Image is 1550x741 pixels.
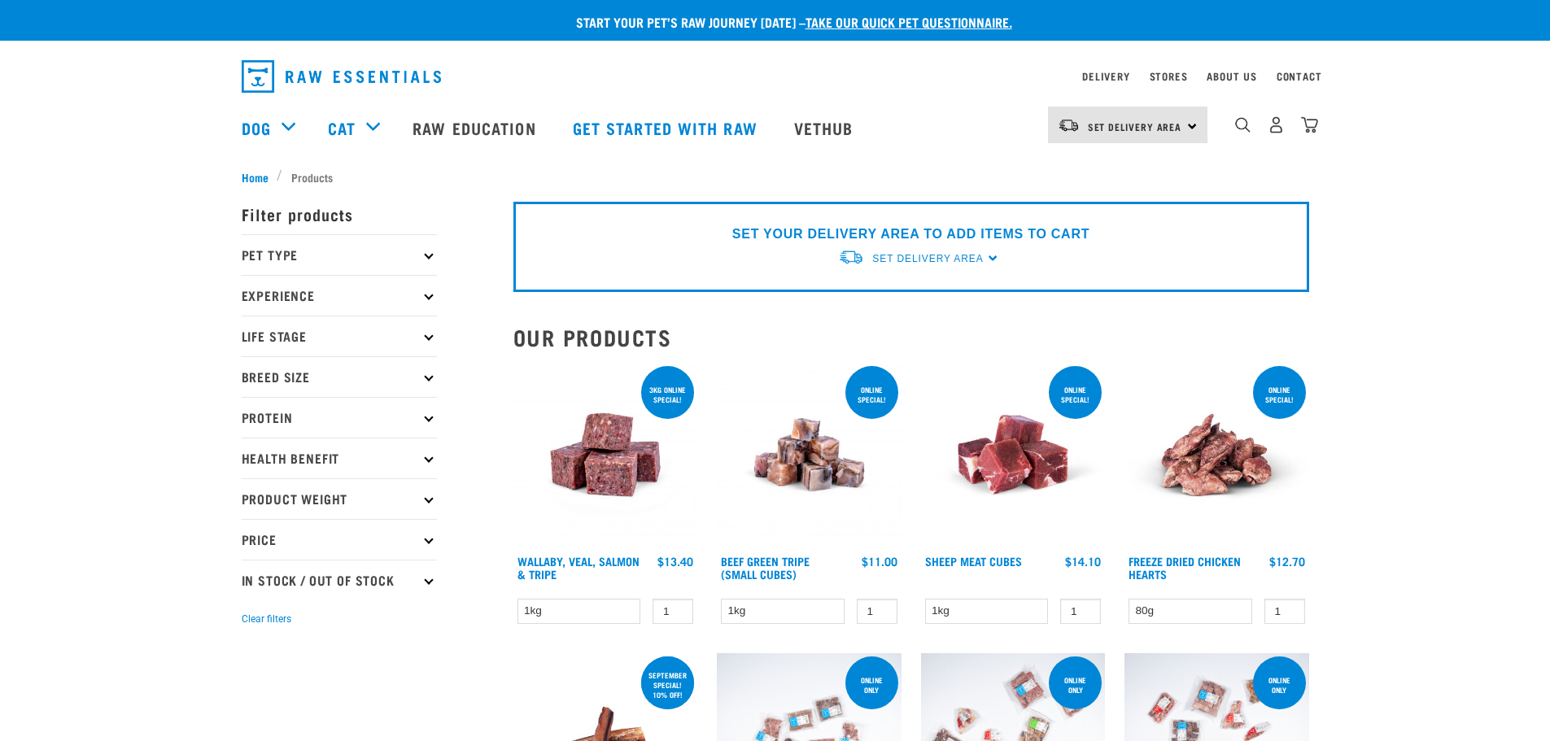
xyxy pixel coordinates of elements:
[921,363,1106,547] img: Sheep Meat
[641,663,694,707] div: September special! 10% off!
[1060,599,1101,624] input: 1
[1253,377,1306,412] div: ONLINE SPECIAL!
[242,194,437,234] p: Filter products
[242,168,277,185] a: Home
[1088,124,1182,129] span: Set Delivery Area
[328,116,356,140] a: Cat
[657,555,693,568] div: $13.40
[242,478,437,519] p: Product Weight
[242,438,437,478] p: Health Benefit
[857,599,897,624] input: 1
[717,363,902,547] img: Beef Tripe Bites 1634
[242,560,437,600] p: In Stock / Out Of Stock
[806,18,1012,25] a: take our quick pet questionnaire.
[838,249,864,266] img: van-moving.png
[1277,73,1322,79] a: Contact
[845,668,898,702] div: ONLINE ONLY
[778,95,874,160] a: Vethub
[653,599,693,624] input: 1
[242,316,437,356] p: Life Stage
[242,356,437,397] p: Breed Size
[229,54,1322,99] nav: dropdown navigation
[732,224,1089,244] p: SET YOUR DELIVERY AREA TO ADD ITEMS TO CART
[242,168,1309,185] nav: breadcrumbs
[517,558,640,577] a: Wallaby, Veal, Salmon & Tripe
[242,60,441,93] img: Raw Essentials Logo
[872,253,983,264] span: Set Delivery Area
[1058,118,1080,133] img: van-moving.png
[242,116,271,140] a: Dog
[1082,73,1129,79] a: Delivery
[242,275,437,316] p: Experience
[1049,377,1102,412] div: ONLINE SPECIAL!
[557,95,778,160] a: Get started with Raw
[1235,117,1251,133] img: home-icon-1@2x.png
[513,363,698,547] img: Wallaby Veal Salmon Tripe 1642
[1301,116,1318,133] img: home-icon@2x.png
[1150,73,1188,79] a: Stores
[845,377,898,412] div: ONLINE SPECIAL!
[721,558,810,577] a: Beef Green Tripe (Small Cubes)
[242,519,437,560] p: Price
[1129,558,1241,577] a: Freeze Dried Chicken Hearts
[1207,73,1256,79] a: About Us
[242,397,437,438] p: Protein
[242,234,437,275] p: Pet Type
[641,377,694,412] div: 3kg online special!
[1269,555,1305,568] div: $12.70
[925,558,1022,564] a: Sheep Meat Cubes
[396,95,556,160] a: Raw Education
[1264,599,1305,624] input: 1
[242,612,291,626] button: Clear filters
[1049,668,1102,702] div: Online Only
[1268,116,1285,133] img: user.png
[242,168,269,185] span: Home
[1124,363,1309,547] img: FD Chicken Hearts
[513,325,1309,350] h2: Our Products
[1065,555,1101,568] div: $14.10
[1253,668,1306,702] div: Online Only
[862,555,897,568] div: $11.00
